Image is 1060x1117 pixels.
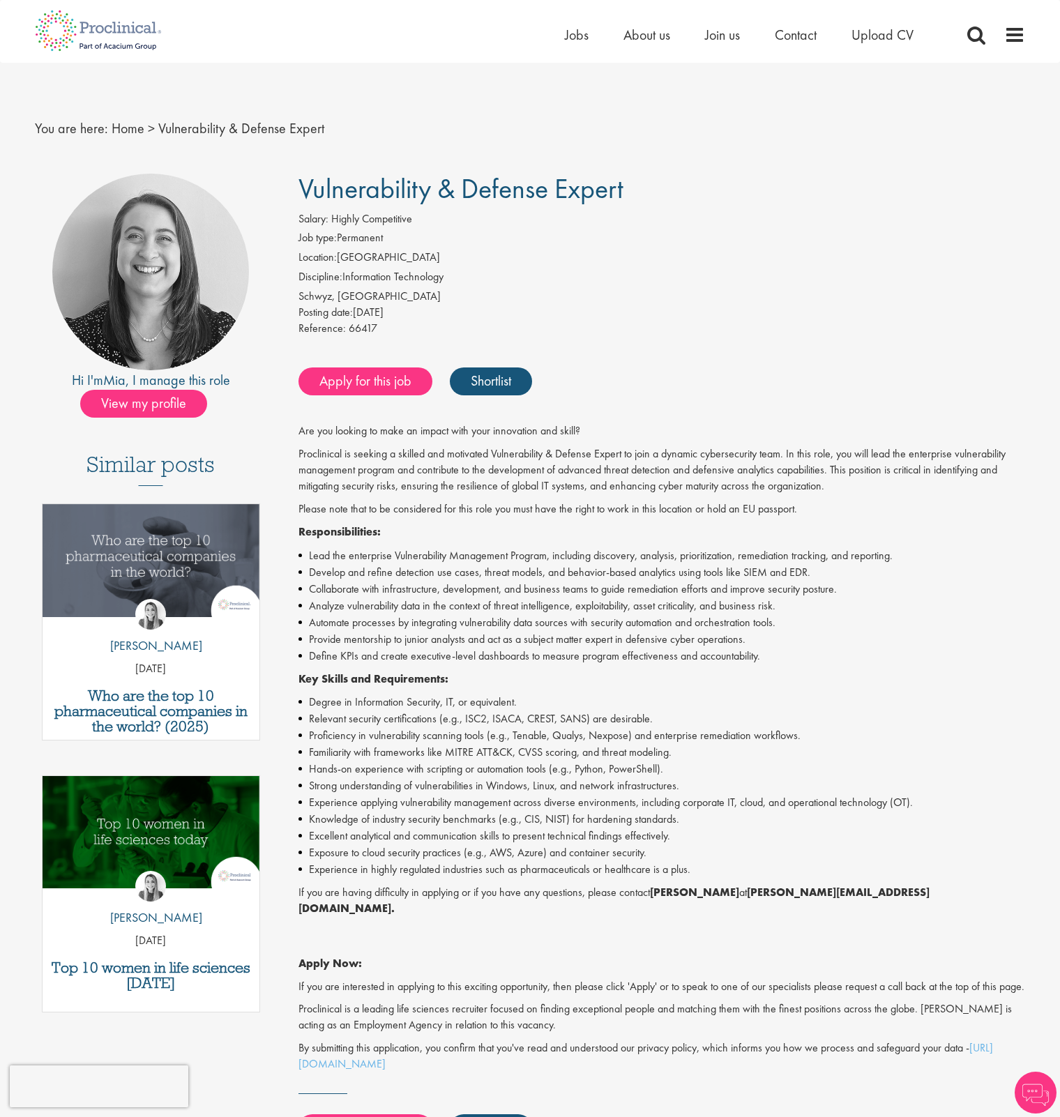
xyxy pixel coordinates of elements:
strong: Key Skills and Requirements: [298,671,448,686]
div: Job description [298,423,1026,1072]
p: Are you looking to make an impact with your innovation and skill? [298,423,1026,439]
p: If you are interested in applying to this exciting opportunity, then please click 'Apply' or to s... [298,979,1026,995]
div: Schwyz, [GEOGRAPHIC_DATA] [298,289,1026,305]
strong: [PERSON_NAME][EMAIL_ADDRESS][DOMAIN_NAME]. [298,885,930,915]
a: Contact [775,26,817,44]
p: [PERSON_NAME] [100,909,202,927]
span: Highly Competitive [331,211,412,226]
a: breadcrumb link [112,119,144,137]
li: Proficiency in vulnerability scanning tools (e.g., Tenable, Qualys, Nexpose) and enterprise remed... [298,727,1026,744]
img: Chatbot [1015,1072,1057,1114]
img: Hannah Burke [135,599,166,630]
a: Hannah Burke [PERSON_NAME] [100,599,202,662]
h3: Similar posts [86,453,215,486]
li: Provide mentorship to junior analysts and act as a subject matter expert in defensive cyber opera... [298,631,1026,648]
a: Link to a post [43,776,259,899]
a: [URL][DOMAIN_NAME] [298,1040,993,1071]
label: Reference: [298,321,346,337]
a: Top 10 women in life sciences [DATE] [50,960,252,991]
span: Posting date: [298,305,353,319]
a: Hannah Burke [PERSON_NAME] [100,871,202,934]
span: View my profile [80,390,207,418]
li: Experience in highly regulated industries such as pharmaceuticals or healthcare is a plus. [298,861,1026,878]
li: Automate processes by integrating vulnerability data sources with security automation and orchest... [298,614,1026,631]
p: If you are having difficulty in applying or if you have any questions, please contact at [298,885,1026,917]
li: Degree in Information Security, IT, or equivalent. [298,694,1026,711]
span: > [148,119,155,137]
p: [DATE] [43,661,259,677]
a: Shortlist [450,367,532,395]
li: Strong understanding of vulnerabilities in Windows, Linux, and network infrastructures. [298,777,1026,794]
strong: Responsibilities: [298,524,381,539]
a: View my profile [80,393,221,411]
label: Job type: [298,230,337,246]
label: Location: [298,250,337,266]
p: [DATE] [43,933,259,949]
span: Vulnerability & Defense Expert [158,119,324,137]
iframe: reCAPTCHA [10,1065,188,1107]
li: Experience applying vulnerability management across diverse environments, including corporate IT,... [298,794,1026,811]
li: Hands-on experience with scripting or automation tools (e.g., Python, PowerShell). [298,761,1026,777]
a: Apply for this job [298,367,432,395]
li: Develop and refine detection use cases, threat models, and behavior-based analytics using tools l... [298,564,1026,581]
div: [DATE] [298,305,1026,321]
li: Collaborate with infrastructure, development, and business teams to guide remediation efforts and... [298,581,1026,598]
li: Information Technology [298,269,1026,289]
p: Please note that to be considered for this role you must have the right to work in this location ... [298,501,1026,517]
div: Hi I'm , I manage this role [35,370,267,390]
li: Lead the enterprise Vulnerability Management Program, including discovery, analysis, prioritizati... [298,547,1026,564]
li: Define KPIs and create executive-level dashboards to measure program effectiveness and accountabi... [298,648,1026,664]
li: Knowledge of industry security benchmarks (e.g., CIS, NIST) for hardening standards. [298,811,1026,828]
label: Salary: [298,211,328,227]
strong: [PERSON_NAME] [650,885,739,899]
p: [PERSON_NAME] [100,637,202,655]
img: Top 10 women in life sciences today [43,776,259,888]
p: Proclinical is seeking a skilled and motivated Vulnerability & Defense Expert to join a dynamic c... [298,446,1026,494]
a: Upload CV [851,26,914,44]
li: Familiarity with frameworks like MITRE ATT&CK, CVSS scoring, and threat modeling. [298,744,1026,761]
li: Analyze vulnerability data in the context of threat intelligence, exploitability, asset criticali... [298,598,1026,614]
li: [GEOGRAPHIC_DATA] [298,250,1026,269]
li: Exposure to cloud security practices (e.g., AWS, Azure) and container security. [298,844,1026,861]
p: Proclinical is a leading life sciences recruiter focused on finding exceptional people and matchi... [298,1001,1026,1033]
span: 66417 [349,321,377,335]
li: Relevant security certifications (e.g., ISC2, ISACA, CREST, SANS) are desirable. [298,711,1026,727]
a: Who are the top 10 pharmaceutical companies in the world? (2025) [50,688,252,734]
span: You are here: [35,119,108,137]
label: Discipline: [298,269,342,285]
a: About us [623,26,670,44]
p: By submitting this application, you confirm that you've read and understood our privacy policy, w... [298,1040,1026,1072]
li: Excellent analytical and communication skills to present technical findings effectively. [298,828,1026,844]
li: Permanent [298,230,1026,250]
a: Join us [705,26,740,44]
a: Link to a post [43,504,259,628]
strong: Apply Now: [298,956,362,971]
a: Mia [103,371,126,389]
a: Jobs [565,26,589,44]
img: Top 10 pharmaceutical companies in the world 2025 [43,504,259,616]
span: Vulnerability & Defense Expert [298,171,623,206]
img: imeage of recruiter Mia Kellerman [52,174,249,370]
img: Hannah Burke [135,871,166,902]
